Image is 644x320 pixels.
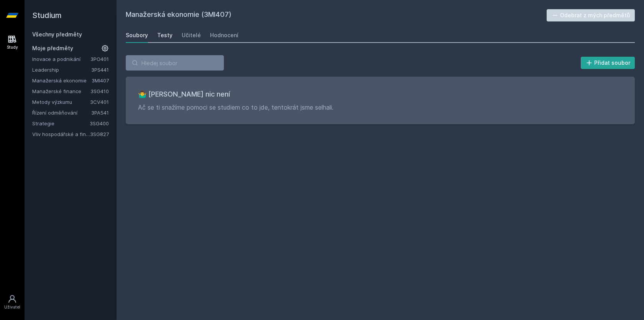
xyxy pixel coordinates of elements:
a: 3PS441 [91,67,109,73]
a: 3MI407 [92,77,109,84]
a: 3SG410 [90,88,109,94]
a: Metody výzkumu [32,98,90,106]
button: Odebrat z mých předmětů [547,9,635,21]
a: 3SG400 [90,120,109,126]
p: Ač se ti snažíme pomoci se studiem co to jde, tentokrát jsme selhali. [138,103,623,112]
div: Učitelé [182,31,201,39]
div: Hodnocení [210,31,238,39]
div: Soubory [126,31,148,39]
a: Inovace a podnikání [32,55,90,63]
a: Manažerské finance [32,87,90,95]
a: Strategie [32,120,90,127]
a: Řízení odměňování [32,109,91,117]
div: Uživatel [4,304,20,310]
a: Vliv hospodářské a finanční kriminality na hodnotu a strategii firmy [32,130,90,138]
a: Study [2,31,23,54]
a: Hodnocení [210,28,238,43]
div: Testy [157,31,172,39]
a: Testy [157,28,172,43]
a: 3CV401 [90,99,109,105]
a: Uživatel [2,290,23,314]
div: Study [7,44,18,50]
a: Učitelé [182,28,201,43]
h2: Manažerská ekonomie (3MI407) [126,9,547,21]
a: Soubory [126,28,148,43]
a: 3PO401 [90,56,109,62]
a: 3SG827 [90,131,109,137]
span: Moje předměty [32,44,73,52]
input: Hledej soubor [126,55,224,71]
button: Přidat soubor [581,57,635,69]
a: 3PA541 [91,110,109,116]
h3: 🤷‍♂️ [PERSON_NAME] nic není [138,89,623,100]
a: Leadership [32,66,91,74]
a: Manažerská ekonomie [32,77,92,84]
a: Všechny předměty [32,31,82,38]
